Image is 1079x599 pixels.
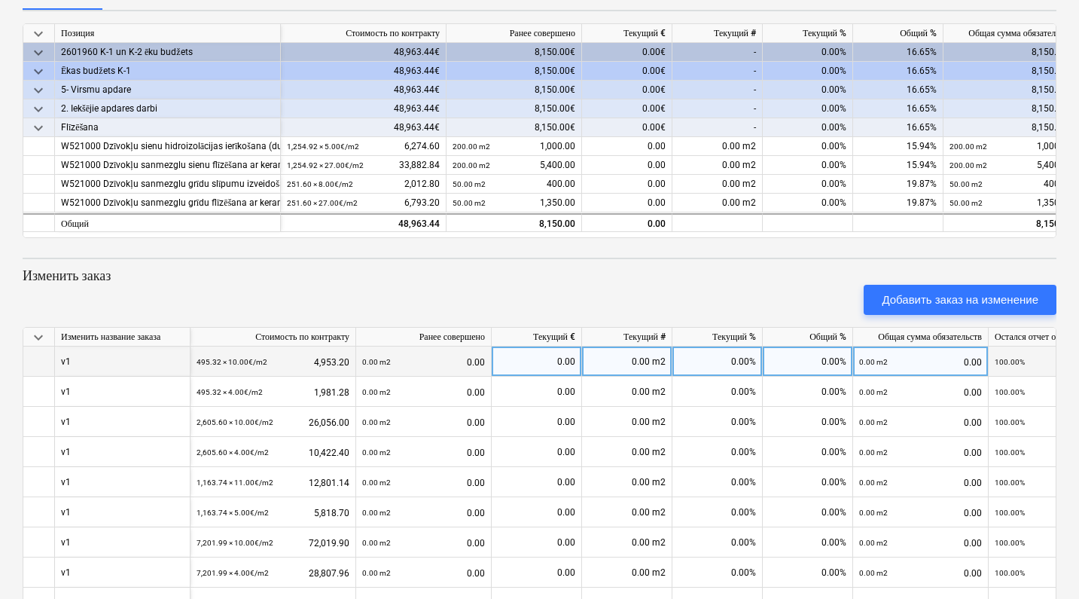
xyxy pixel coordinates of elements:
[197,478,273,487] small: 1,163.74 × 11.00€ / m2
[453,199,486,207] small: 50.00 m2
[943,81,1079,99] div: 8,150.00€
[498,377,575,407] div: 0.00
[763,62,853,81] div: 0.00%
[582,43,672,62] div: 0.00€
[853,81,943,99] div: 16.65%
[61,527,71,557] div: v1
[362,467,485,498] div: 0.00
[197,467,349,498] div: 12,801.14
[859,358,888,366] small: 0.00 m2
[582,347,672,377] div: 0.00 m2
[447,99,582,118] div: 8,150.00€
[853,156,943,175] div: 15.94%
[447,24,582,43] div: Ранее совершено
[859,527,982,558] div: 0.00
[61,437,71,466] div: v1
[582,558,672,588] div: 0.00 m2
[362,358,391,366] small: 0.00 m2
[453,215,575,234] div: 8,150.00
[582,467,672,497] div: 0.00 m2
[61,175,274,194] div: W521000 Dzīvokļu sanmezglu grīdu slīpumu izveidošana un hidroizolācijas ierīkošana(darbs)
[582,62,672,81] div: 0.00€
[498,437,575,467] div: 0.00
[61,558,71,587] div: v1
[197,448,269,457] small: 2,605.60 × 4.00€ / m2
[356,328,492,347] div: Ранее совершено
[763,527,853,558] div: 0.00%
[853,99,943,118] div: 16.65%
[672,407,763,437] div: 0.00%
[287,156,440,175] div: 33,882.84
[763,194,853,212] div: 0.00%
[29,329,47,347] span: keyboard_arrow_down
[763,377,853,407] div: 0.00%
[582,437,672,467] div: 0.00 m2
[362,478,391,487] small: 0.00 m2
[853,194,943,212] div: 19.87%
[498,497,575,527] div: 0.00
[949,161,987,170] small: 200.00 m2
[453,156,575,175] div: 5,400.00
[995,418,1025,426] small: 100.00%
[853,118,943,137] div: 16.65%
[197,437,349,468] div: 10,422.40
[859,448,888,457] small: 0.00 m2
[453,161,490,170] small: 200.00 m2
[949,180,983,188] small: 50.00 m2
[763,328,853,347] div: Общий %
[582,24,672,43] div: Текущий €
[949,175,1072,194] div: 400.00
[763,497,853,527] div: 0.00%
[763,347,853,377] div: 0.00%
[949,142,987,151] small: 200.00 m2
[281,81,447,99] div: 48,963.44€
[672,175,763,194] div: 0.00 m2
[498,558,575,588] div: 0.00
[672,118,763,137] div: -
[943,43,1079,62] div: 8,150.00€
[763,99,853,118] div: 0.00%
[498,527,575,558] div: 0.00
[949,137,1072,156] div: 1,000.00
[763,407,853,437] div: 0.00%
[864,285,1056,315] button: Добавить заказ на изменение
[362,377,485,408] div: 0.00
[287,194,440,212] div: 6,793.20
[582,328,672,347] div: Текущий #
[672,81,763,99] div: -
[672,156,763,175] div: 0.00 m2
[362,388,391,396] small: 0.00 m2
[582,156,672,175] div: 0.00
[498,407,575,437] div: 0.00
[61,137,274,156] div: W521000 Dzīvokļu sienu hidroizolācijas ierīkošana (dušas zonās)(darbs)
[197,418,273,426] small: 2,605.60 × 10.00€ / m2
[943,99,1079,118] div: 8,150.00€
[281,118,447,137] div: 48,963.44€
[61,497,71,527] div: v1
[61,43,274,62] div: 2601960 K-1 un K-2 ēku budžets
[949,199,983,207] small: 50.00 m2
[281,99,447,118] div: 48,963.44€
[197,527,349,558] div: 72,019.90
[197,509,269,517] small: 1,163.74 × 5.00€ / m2
[672,437,763,467] div: 0.00%
[672,497,763,527] div: 0.00%
[995,509,1025,517] small: 100.00%
[29,25,47,43] span: keyboard_arrow_down
[582,81,672,99] div: 0.00€
[61,347,71,376] div: v1
[859,347,982,377] div: 0.00
[859,497,982,528] div: 0.00
[61,467,71,497] div: v1
[853,24,943,43] div: Общий %
[287,199,358,207] small: 251.60 × 27.00€ / m2
[61,81,274,99] div: 5- Virsmu apdare
[995,478,1025,487] small: 100.00%
[763,24,853,43] div: Текущий %
[672,194,763,212] div: 0.00 m2
[995,539,1025,547] small: 100.00%
[197,558,349,588] div: 28,807.96
[29,119,47,137] span: keyboard_arrow_down
[859,509,888,517] small: 0.00 m2
[197,569,269,577] small: 7,201.99 × 4.00€ / m2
